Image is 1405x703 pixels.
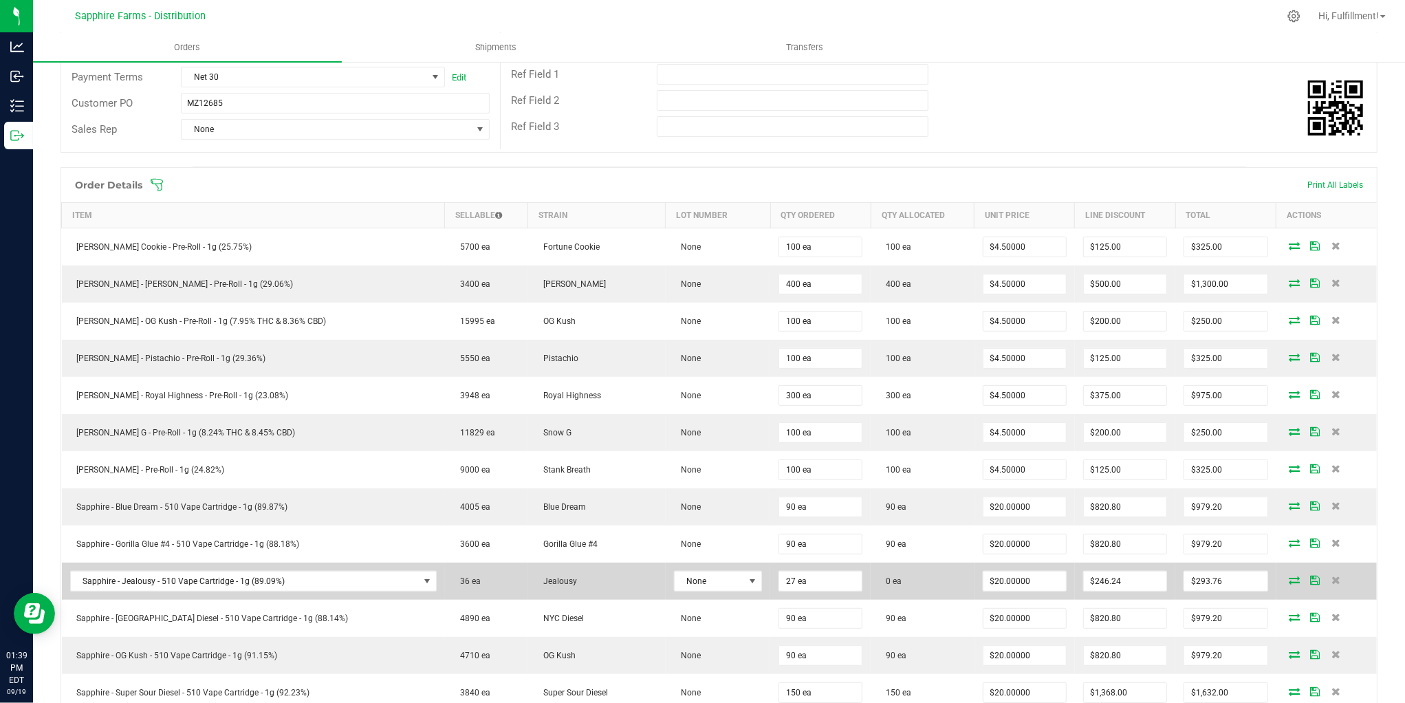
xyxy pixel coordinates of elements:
span: [PERSON_NAME] - [PERSON_NAME] - Pre-Roll - 1g (29.06%) [70,279,294,289]
th: Lot Number [666,203,770,228]
span: Transfers [767,41,842,54]
span: [PERSON_NAME] - OG Kush - Pre-Roll - 1g (7.95% THC & 8.36% CBD) [70,316,327,326]
input: 0 [983,423,1066,442]
span: 90 ea [879,651,906,660]
img: Scan me! [1308,80,1363,136]
span: Delete Order Detail [1326,316,1347,324]
span: None [674,502,701,512]
span: Shipments [457,41,535,54]
inline-svg: Outbound [10,129,24,142]
input: 0 [1184,609,1267,628]
span: None [674,316,701,326]
input: 0 [1084,572,1166,591]
span: Save Order Detail [1305,241,1326,250]
input: 0 [1184,349,1267,368]
span: 4005 ea [453,502,490,512]
span: OG Kush [536,316,576,326]
span: Hi, Fulfillment! [1318,10,1379,21]
th: Actions [1276,203,1377,228]
input: 0 [779,423,862,442]
input: 0 [983,497,1066,517]
input: 0 [779,609,862,628]
th: Unit Price [974,203,1075,228]
span: None [674,539,701,549]
span: Save Order Detail [1305,390,1326,398]
input: 0 [1084,237,1166,257]
inline-svg: Analytics [10,40,24,54]
span: Ref Field 2 [511,94,559,107]
input: 0 [1084,534,1166,554]
input: 0 [983,386,1066,405]
span: Delete Order Detail [1326,390,1347,398]
span: 9000 ea [453,465,490,475]
span: Delete Order Detail [1326,464,1347,473]
span: Save Order Detail [1305,539,1326,547]
input: 0 [1184,423,1267,442]
span: Sapphire - OG Kush - 510 Vape Cartridge - 1g (91.15%) [70,651,278,660]
iframe: Resource center [14,593,55,634]
span: Blue Dream [536,502,586,512]
span: Save Order Detail [1305,650,1326,658]
input: 0 [1184,534,1267,554]
input: 0 [1184,497,1267,517]
input: 0 [1184,274,1267,294]
span: None [674,428,701,437]
span: [PERSON_NAME] - Pre-Roll - 1g (24.82%) [70,465,225,475]
span: Fortune Cookie [536,242,600,252]
th: Qty Allocated [871,203,974,228]
span: 300 ea [879,391,911,400]
input: 0 [983,609,1066,628]
p: 09/19 [6,686,27,697]
span: 400 ea [879,279,911,289]
input: 0 [779,386,862,405]
span: Orders [155,41,219,54]
span: Save Order Detail [1305,427,1326,435]
span: Sapphire - [GEOGRAPHIC_DATA] Diesel - 510 Vape Cartridge - 1g (88.14%) [70,614,349,623]
input: 0 [779,497,862,517]
span: 100 ea [879,316,911,326]
th: Total [1175,203,1276,228]
span: 100 ea [879,354,911,363]
input: 0 [779,349,862,368]
input: 0 [1184,312,1267,331]
input: 0 [779,460,862,479]
input: 0 [1184,237,1267,257]
span: None [674,242,701,252]
input: 0 [1184,572,1267,591]
span: Delete Order Detail [1326,353,1347,361]
input: 0 [1184,683,1267,702]
span: 15995 ea [453,316,495,326]
span: Delete Order Detail [1326,613,1347,621]
span: 3400 ea [453,279,490,289]
span: Gorilla Glue #4 [536,539,598,549]
span: Sapphire - Jealousy - 510 Vape Cartridge - 1g (89.09%) [71,572,419,591]
span: Delete Order Detail [1326,687,1347,695]
input: 0 [983,312,1066,331]
span: Pistachio [536,354,578,363]
span: 90 ea [879,614,906,623]
span: Delete Order Detail [1326,501,1347,510]
th: Sellable [445,203,528,228]
span: [PERSON_NAME] Cookie - Pre-Roll - 1g (25.75%) [70,242,252,252]
input: 0 [983,683,1066,702]
span: Ref Field 1 [511,68,559,80]
span: Delete Order Detail [1326,576,1347,584]
span: None [675,572,744,591]
span: Save Order Detail [1305,353,1326,361]
th: Item [62,203,445,228]
span: None [674,688,701,697]
a: Transfers [651,33,959,62]
th: Qty Ordered [770,203,871,228]
span: 100 ea [879,242,911,252]
input: 0 [779,534,862,554]
input: 0 [1084,460,1166,479]
input: 0 [1184,386,1267,405]
a: Orders [33,33,342,62]
span: Customer PO [72,97,133,109]
span: NO DATA FOUND [70,571,437,592]
span: 36 ea [453,576,481,586]
span: 0 ea [879,576,902,586]
span: Sapphire Farms - Distribution [75,10,206,22]
span: [PERSON_NAME] G - Pre-Roll - 1g (8.24% THC & 8.45% CBD) [70,428,296,437]
span: Jealousy [536,576,577,586]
